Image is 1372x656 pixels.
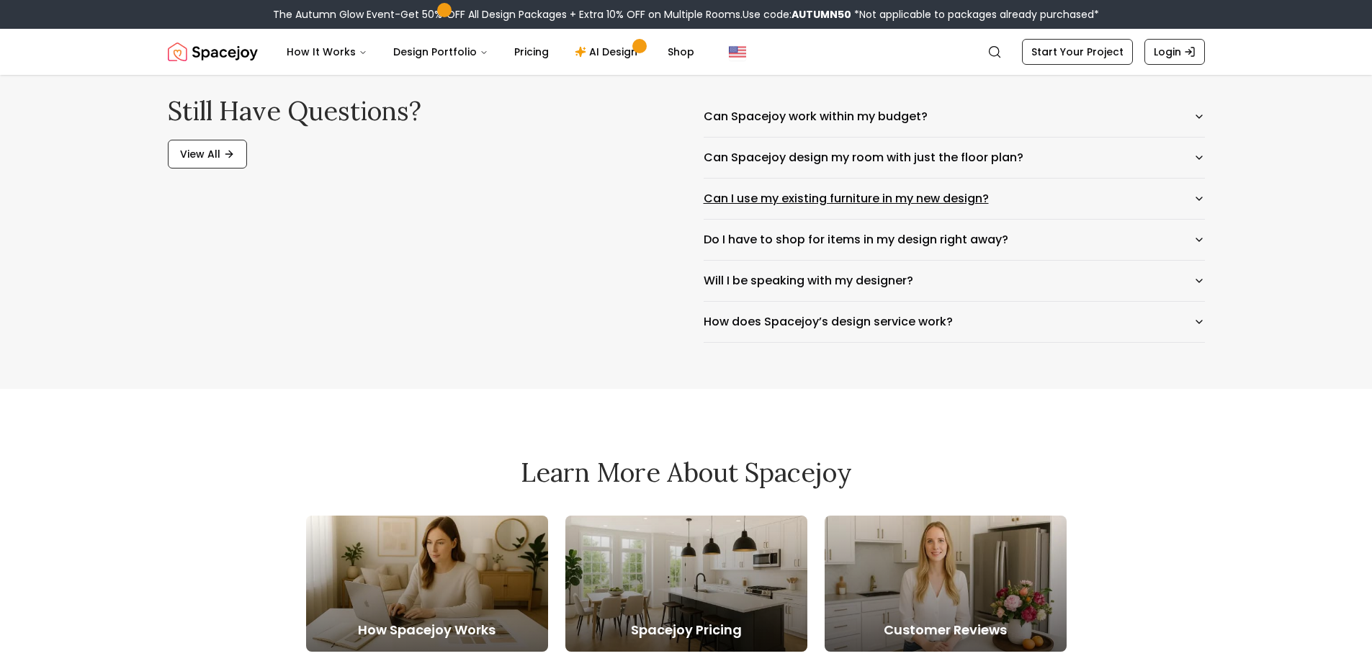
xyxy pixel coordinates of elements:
[1144,39,1205,65] a: Login
[825,620,1067,640] h5: Customer Reviews
[704,261,1205,301] button: Will I be speaking with my designer?
[1022,39,1133,65] a: Start Your Project
[656,37,706,66] a: Shop
[565,516,807,652] a: Spacejoy Pricing
[382,37,500,66] button: Design Portfolio
[273,7,1099,22] div: The Autumn Glow Event-Get 50% OFF All Design Packages + Extra 10% OFF on Multiple Rooms.
[306,458,1067,487] h2: Learn More About Spacejoy
[306,516,548,652] a: How Spacejoy Works
[563,37,653,66] a: AI Design
[704,138,1205,178] button: Can Spacejoy design my room with just the floor plan?
[503,37,560,66] a: Pricing
[704,302,1205,342] button: How does Spacejoy’s design service work?
[275,37,706,66] nav: Main
[729,43,746,60] img: United States
[825,516,1067,652] a: Customer Reviews
[743,7,851,22] span: Use code:
[168,96,669,125] h2: Still have questions?
[275,37,379,66] button: How It Works
[792,7,851,22] b: AUTUMN50
[704,179,1205,219] button: Can I use my existing furniture in my new design?
[704,96,1205,137] button: Can Spacejoy work within my budget?
[168,37,258,66] img: Spacejoy Logo
[704,220,1205,260] button: Do I have to shop for items in my design right away?
[168,140,247,169] a: View All
[851,7,1099,22] span: *Not applicable to packages already purchased*
[168,37,258,66] a: Spacejoy
[306,620,548,640] h5: How Spacejoy Works
[168,29,1205,75] nav: Global
[565,620,807,640] h5: Spacejoy Pricing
